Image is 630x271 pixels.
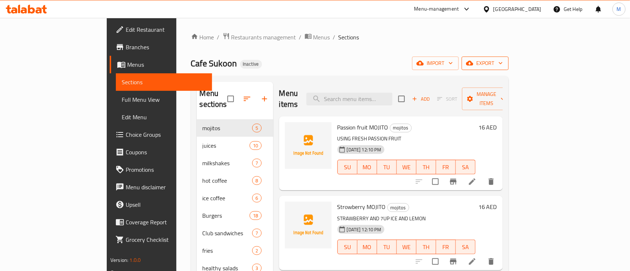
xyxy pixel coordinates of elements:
li: / [333,33,336,42]
span: Edit Menu [122,113,206,121]
span: Full Menu View [122,95,206,104]
div: items [250,211,261,220]
span: [DATE] 12:10 PM [344,146,384,153]
div: hot coffee8 [197,172,273,189]
a: Full Menu View [116,91,212,108]
span: Select section [394,91,409,107]
li: / [299,33,302,42]
span: MO [360,162,374,173]
span: SA [459,162,473,173]
div: items [252,159,261,167]
span: TU [380,162,394,173]
h2: Menu sections [200,88,227,110]
span: WE [400,242,414,252]
div: items [252,246,261,255]
span: Manage items [468,90,505,108]
li: / [217,33,220,42]
span: Choice Groups [126,130,206,139]
button: delete [482,253,500,270]
button: import [412,57,459,70]
button: SU [337,240,357,254]
button: Add [409,93,433,105]
span: Version: [110,255,128,265]
span: fries [203,246,253,255]
div: Burgers [203,211,250,220]
div: items [252,194,261,202]
span: FR [439,242,453,252]
span: Sections [339,33,359,42]
span: WE [400,162,414,173]
span: Sections [122,78,206,86]
span: Upsell [126,200,206,209]
button: SA [456,240,476,254]
span: Promotions [126,165,206,174]
h6: 16 AED [478,202,497,212]
span: SA [459,242,473,252]
button: Branch-specific-item [445,173,462,190]
button: WE [397,160,416,174]
button: FR [436,160,456,174]
div: mojitos5 [197,119,273,137]
span: 18 [250,212,261,219]
a: Choice Groups [110,126,212,143]
span: 1.0.0 [129,255,141,265]
span: Menu disclaimer [126,183,206,191]
button: Add section [256,90,273,108]
span: Select all sections [223,91,238,107]
div: milkshakes7 [197,154,273,172]
button: TH [416,160,436,174]
span: export [467,59,503,68]
span: TH [419,242,433,252]
span: Branches [126,43,206,51]
button: SU [337,160,357,174]
button: TU [377,240,397,254]
span: Grocery Checklist [126,235,206,244]
span: Coupons [126,148,206,156]
span: 2 [253,247,261,254]
button: SA [456,160,476,174]
span: Menus [127,60,206,69]
a: Edit Menu [116,108,212,126]
span: 10 [250,142,261,149]
span: 5 [253,125,261,132]
span: 7 [253,160,261,167]
span: Strowberry MOJITO [337,201,386,212]
button: Branch-specific-item [445,253,462,270]
span: Add item [409,93,433,105]
div: items [252,176,261,185]
a: Branches [110,38,212,56]
span: FR [439,162,453,173]
span: M [617,5,621,13]
a: Coverage Report [110,213,212,231]
span: mojitos [203,124,253,132]
div: ice coffee6 [197,189,273,207]
button: MO [357,240,377,254]
div: items [252,124,261,132]
a: Promotions [110,161,212,178]
a: Edit menu item [468,177,477,186]
button: Manage items [462,88,511,110]
div: juices10 [197,137,273,154]
span: Passion fruit MOJITO [337,122,388,133]
span: milkshakes [203,159,253,167]
span: import [418,59,453,68]
span: Coverage Report [126,218,206,227]
span: ice coffee [203,194,253,202]
div: hot coffee [203,176,253,185]
a: Restaurants management [223,32,296,42]
span: mojitos [390,124,411,132]
span: mojitos [388,204,409,212]
a: Sections [116,73,212,91]
a: Edit menu item [468,257,477,266]
nav: breadcrumb [191,32,509,42]
button: export [462,57,509,70]
span: 6 [253,195,261,202]
span: Inactive [240,61,262,67]
img: Strowberry MOJITO [285,202,332,248]
span: [DATE] 12:10 PM [344,226,384,233]
span: 7 [253,230,261,237]
button: FR [436,240,456,254]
